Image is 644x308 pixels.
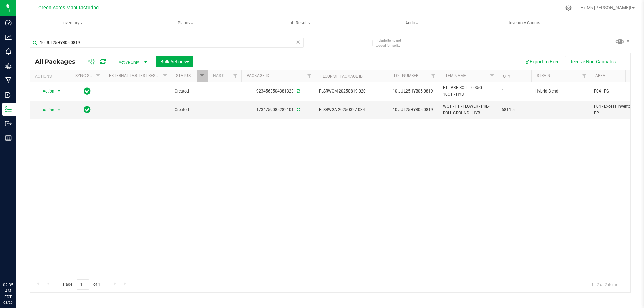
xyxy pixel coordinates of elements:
span: Action [37,86,55,96]
inline-svg: Dashboard [5,19,12,26]
span: select [55,86,63,96]
span: Sync from Compliance System [296,107,300,112]
span: Inventory [16,20,129,26]
a: Plants [129,16,242,30]
span: Plants [129,20,242,26]
a: External Lab Test Result [109,73,162,78]
span: FLSRWGM-20250819-020 [319,88,385,95]
span: Include items not tagged for facility [376,38,409,48]
button: Receive Non-Cannabis [565,56,620,67]
a: Inventory Counts [468,16,581,30]
a: Item Name [444,73,466,78]
inline-svg: Outbound [5,120,12,127]
span: 6811.5 [502,107,527,113]
span: In Sync [84,86,91,96]
th: Has COA [208,70,241,82]
button: Bulk Actions [156,56,193,67]
a: Filter [230,70,241,82]
a: Filter [579,70,590,82]
span: Bulk Actions [160,59,189,64]
a: Status [176,73,191,78]
a: Filter [197,70,208,82]
span: In Sync [84,105,91,114]
a: Lot Number [394,73,418,78]
span: FLSRWGA-20250327-034 [319,107,385,113]
span: select [55,105,63,115]
button: Export to Excel [520,56,565,67]
a: Audit [355,16,468,30]
a: Inventory [16,16,129,30]
p: 08/20 [3,300,13,305]
span: FT - PRE-ROLL - 0.35G - 10CT - HYB [443,85,494,98]
span: Sync from Compliance System [296,89,300,94]
input: 1 [77,279,89,290]
span: 1 - 2 of 2 items [586,279,624,289]
span: 10-JUL25HYB05-0819 [393,107,435,113]
a: Strain [537,73,550,78]
span: F04 - FG [594,88,636,95]
a: Flourish Package ID [320,74,363,79]
span: Created [175,88,204,95]
inline-svg: Monitoring [5,48,12,55]
a: Filter [160,70,171,82]
div: 1734759085282101 [240,107,316,113]
a: Filter [428,70,439,82]
inline-svg: Reports [5,135,12,141]
span: Hi, Ms [PERSON_NAME]! [580,5,631,10]
a: Filter [93,70,104,82]
inline-svg: Inbound [5,91,12,98]
a: Filter [487,70,498,82]
span: 1 [502,88,527,95]
input: Search Package ID, Item Name, SKU, Lot or Part Number... [30,38,304,48]
span: F04 - Excess Inventory FP [594,103,636,116]
span: WGT - FT - FLOWER - PRE-ROLL GROUND - HYB [443,103,494,116]
inline-svg: Inventory [5,106,12,113]
iframe: Resource center [7,254,27,274]
span: All Packages [35,58,82,65]
a: Package ID [247,73,269,78]
span: Page of 1 [57,279,106,290]
span: Inventory Counts [500,20,549,26]
span: Created [175,107,204,113]
a: Lab Results [242,16,355,30]
div: 9234563504381323 [240,88,316,95]
p: 02:35 AM EDT [3,282,13,300]
span: Audit [356,20,468,26]
a: Sync Status [75,73,101,78]
span: Green Acres Manufacturing [38,5,99,11]
span: Hybrid Blend [535,88,586,95]
span: Action [37,105,55,115]
span: 10-JUL25HYB05-0819 [393,88,435,95]
span: Lab Results [278,20,319,26]
div: Manage settings [564,5,573,11]
span: Clear [296,38,300,46]
a: Filter [304,70,315,82]
div: Actions [35,74,67,79]
inline-svg: Grow [5,63,12,69]
inline-svg: Analytics [5,34,12,41]
a: Qty [503,74,511,79]
inline-svg: Manufacturing [5,77,12,84]
a: Area [595,73,605,78]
